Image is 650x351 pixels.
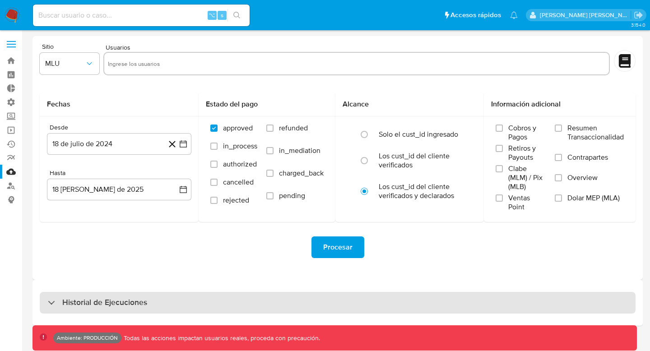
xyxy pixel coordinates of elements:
[221,11,223,19] span: s
[33,9,250,21] input: Buscar usuario o caso...
[510,11,518,19] a: Notificaciones
[634,10,643,20] a: Salir
[121,334,320,342] p: Todas las acciones impactan usuarios reales, proceda con precaución.
[450,10,501,20] span: Accesos rápidos
[227,9,246,22] button: search-icon
[57,336,118,340] p: Ambiente: PRODUCCIÓN
[209,11,215,19] span: ⌥
[540,11,631,19] p: stella.andriano@mercadolibre.com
